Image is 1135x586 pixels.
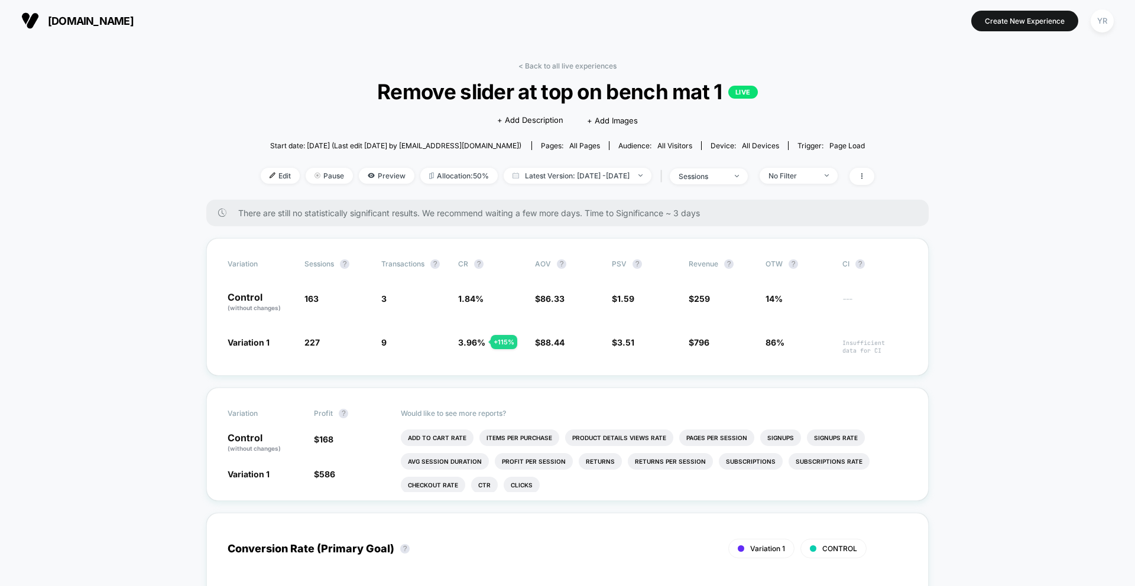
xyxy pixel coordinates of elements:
[842,339,907,354] span: Insufficient data for CI
[728,86,758,99] p: LIVE
[689,259,718,268] span: Revenue
[304,259,334,268] span: Sessions
[479,429,559,446] li: Items Per Purchase
[540,294,565,304] span: 86.33
[679,172,726,181] div: sessions
[617,294,634,304] span: 1.59
[701,141,788,150] span: Device:
[48,15,134,27] span: [DOMAIN_NAME]
[18,11,137,30] button: [DOMAIN_NAME]
[474,259,484,269] button: ?
[1091,9,1114,32] div: YR
[679,429,754,446] li: Pages Per Session
[657,168,670,185] span: |
[724,259,734,269] button: ?
[304,337,320,347] span: 227
[339,409,348,418] button: ?
[228,433,302,453] p: Control
[261,168,300,184] span: Edit
[694,294,710,304] span: 259
[228,304,281,311] span: (without changes)
[430,259,440,269] button: ?
[381,294,387,304] span: 3
[228,292,293,312] p: Control
[381,337,387,347] span: 9
[694,337,709,347] span: 796
[1087,9,1117,33] button: YR
[768,171,816,180] div: No Filter
[789,453,870,470] li: Subscriptions Rate
[458,294,484,304] span: 1.84 %
[541,141,600,150] div: Pages:
[719,453,783,470] li: Subscriptions
[587,116,638,125] span: + Add Images
[579,453,622,470] li: Returns
[228,337,270,347] span: Variation 1
[401,477,465,493] li: Checkout Rate
[535,337,565,347] span: $
[291,79,844,104] span: Remove slider at top on bench mat 1
[638,174,643,177] img: end
[789,259,798,269] button: ?
[21,12,39,30] img: Visually logo
[491,335,517,349] div: + 115 %
[689,294,710,304] span: $
[797,141,865,150] div: Trigger:
[304,294,319,304] span: 163
[497,115,563,126] span: + Add Description
[633,259,642,269] button: ?
[228,445,281,452] span: (without changes)
[557,259,566,269] button: ?
[760,429,801,446] li: Signups
[842,259,907,269] span: CI
[228,259,293,269] span: Variation
[458,259,468,268] span: CR
[628,453,713,470] li: Returns Per Session
[766,294,783,304] span: 14%
[689,337,709,347] span: $
[270,141,521,150] span: Start date: [DATE] (Last edit [DATE] by [EMAIL_ADDRESS][DOMAIN_NAME])
[535,259,551,268] span: AOV
[400,544,410,554] button: ?
[565,429,673,446] li: Product Details Views Rate
[401,453,489,470] li: Avg Session Duration
[238,208,905,218] span: There are still no statistically significant results. We recommend waiting a few more days . Time...
[742,141,779,150] span: all devices
[319,434,333,444] span: 168
[401,429,474,446] li: Add To Cart Rate
[458,337,485,347] span: 3.96 %
[842,295,907,312] span: ---
[513,172,519,178] img: calendar
[540,337,565,347] span: 88.44
[270,172,275,178] img: edit
[401,409,908,418] p: Would like to see more reports?
[314,409,333,418] span: Profit
[766,259,831,269] span: OTW
[340,259,349,269] button: ?
[535,294,565,304] span: $
[319,469,335,479] span: 586
[807,429,865,446] li: Signups Rate
[612,259,627,268] span: PSV
[971,11,1078,31] button: Create New Experience
[518,61,617,70] a: < Back to all live experiences
[306,168,353,184] span: Pause
[735,175,739,177] img: end
[612,337,634,347] span: $
[829,141,865,150] span: Page Load
[855,259,865,269] button: ?
[495,453,573,470] li: Profit Per Session
[750,544,785,553] span: Variation 1
[359,168,414,184] span: Preview
[618,141,692,150] div: Audience:
[504,168,651,184] span: Latest Version: [DATE] - [DATE]
[504,477,540,493] li: Clicks
[471,477,498,493] li: Ctr
[657,141,692,150] span: All Visitors
[617,337,634,347] span: 3.51
[612,294,634,304] span: $
[228,409,293,418] span: Variation
[314,434,333,444] span: $
[314,469,335,479] span: $
[822,544,857,553] span: CONTROL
